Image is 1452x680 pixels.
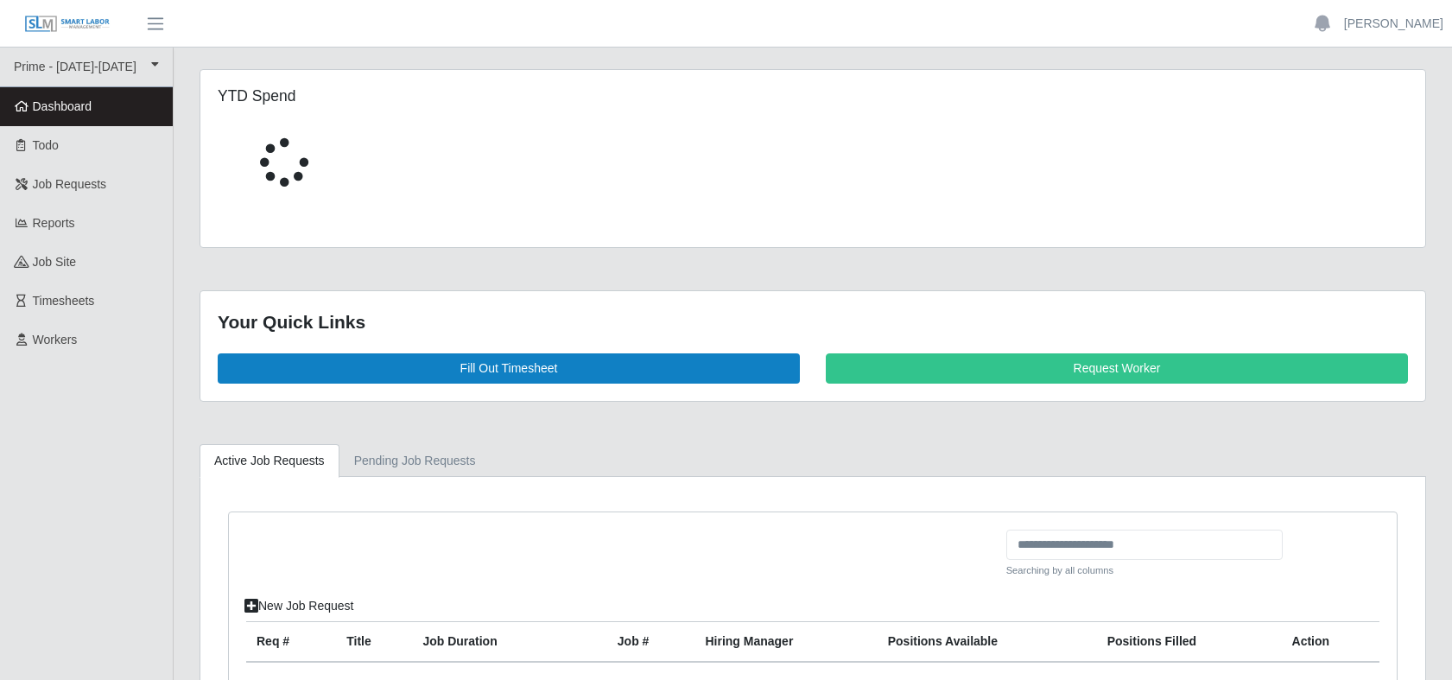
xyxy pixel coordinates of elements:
th: Job Duration [412,622,572,663]
a: Fill Out Timesheet [218,353,800,384]
a: Active Job Requests [200,444,339,478]
th: Title [336,622,412,663]
span: Job Requests [33,177,107,191]
span: Reports [33,216,75,230]
th: Positions Available [878,622,1097,663]
a: [PERSON_NAME] [1344,15,1443,33]
th: Positions Filled [1097,622,1282,663]
th: Job # [607,622,695,663]
span: Dashboard [33,99,92,113]
a: Request Worker [826,353,1408,384]
div: Your Quick Links [218,308,1408,336]
span: Todo [33,138,59,152]
a: Pending Job Requests [339,444,491,478]
small: Searching by all columns [1006,563,1283,578]
span: Workers [33,333,78,346]
th: Req # [246,622,336,663]
th: Hiring Manager [694,622,877,663]
span: job site [33,255,77,269]
span: Timesheets [33,294,95,308]
a: New Job Request [233,591,365,621]
h5: YTD Spend [218,87,597,105]
th: Action [1282,622,1379,663]
img: SLM Logo [24,15,111,34]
